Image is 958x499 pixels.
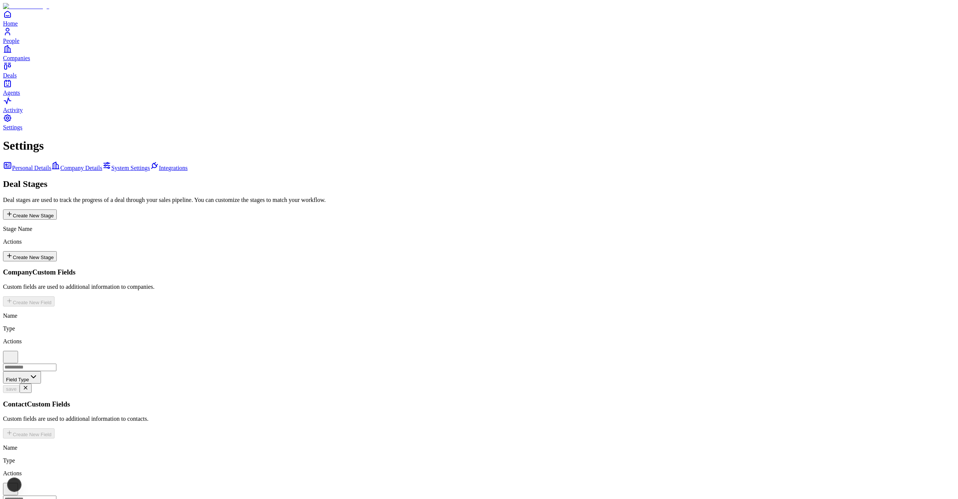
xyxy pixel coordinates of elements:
[102,165,150,171] a: System Settings
[3,312,955,319] p: Name
[3,338,955,345] p: Actions
[3,251,57,261] button: Create New Stage
[3,55,30,61] span: Companies
[159,165,188,171] span: Integrations
[3,444,955,451] p: Name
[3,268,955,276] h3: Company Custom Fields
[3,238,955,245] p: Actions
[3,89,20,96] span: Agents
[3,114,955,130] a: Settings
[3,165,51,171] a: Personal Details
[3,284,955,290] p: Custom fields are used to additional information to companies .
[3,139,955,153] h1: Settings
[3,62,955,79] a: Deals
[3,457,955,464] p: Type
[150,165,188,171] a: Integrations
[12,165,51,171] span: Personal Details
[3,428,55,438] button: Create New Field
[3,27,955,44] a: People
[111,165,150,171] span: System Settings
[3,470,955,477] p: Actions
[3,416,955,422] p: Custom fields are used to additional information to contacts .
[3,385,20,393] button: save
[3,96,955,113] a: Activity
[3,38,20,44] span: People
[3,124,23,130] span: Settings
[3,20,18,27] span: Home
[3,79,955,96] a: Agents
[3,209,57,220] button: Create New Stage
[3,400,955,408] h3: Contact Custom Fields
[3,72,17,79] span: Deals
[3,197,955,203] p: Deal stages are used to track the progress of a deal through your sales pipeline. You can customi...
[3,296,55,306] button: Create New Field
[3,325,955,332] p: Type
[60,165,102,171] span: Company Details
[3,3,49,10] img: Item Brain Logo
[3,179,955,189] h2: Deal Stages
[3,107,23,113] span: Activity
[3,10,955,27] a: Home
[51,165,102,171] a: Company Details
[3,44,955,61] a: Companies
[3,226,955,232] p: Stage Name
